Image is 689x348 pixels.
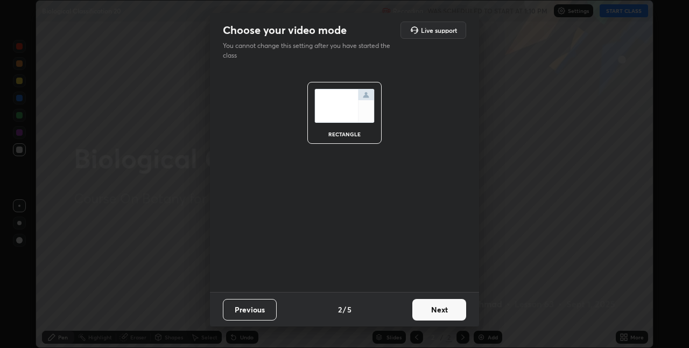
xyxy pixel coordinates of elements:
h5: Live support [421,27,457,33]
p: You cannot change this setting after you have started the class [223,41,397,60]
h4: 5 [347,304,351,315]
div: rectangle [323,131,366,137]
button: Next [412,299,466,321]
h4: / [343,304,346,315]
h4: 2 [338,304,342,315]
h2: Choose your video mode [223,23,347,37]
button: Previous [223,299,277,321]
img: normalScreenIcon.ae25ed63.svg [314,89,375,123]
